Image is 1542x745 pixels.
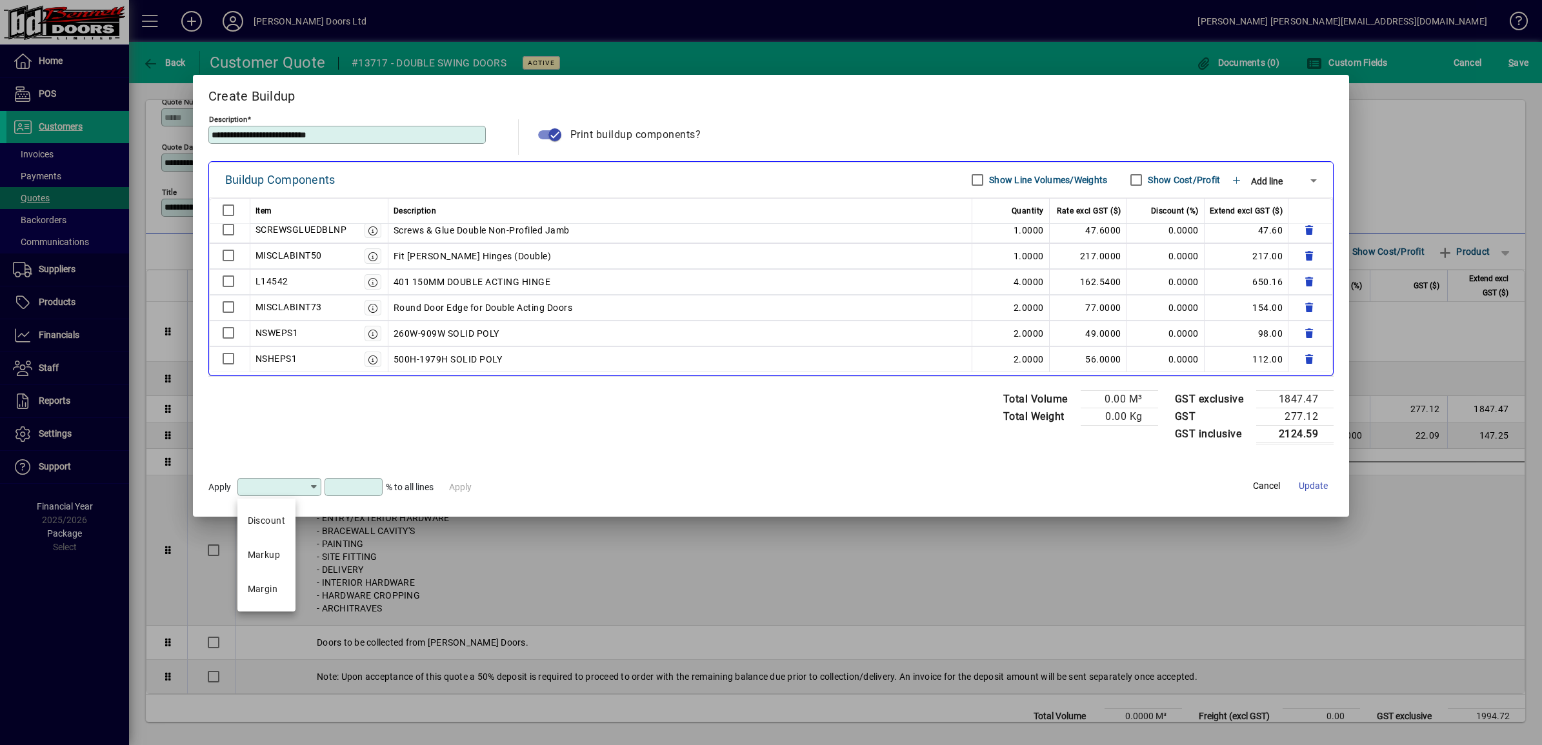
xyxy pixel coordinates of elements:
[1127,243,1205,269] td: 0.0000
[1246,474,1287,497] button: Cancel
[1127,269,1205,295] td: 0.0000
[1057,203,1121,219] span: Rate excl GST ($)
[1055,223,1121,238] div: 47.6000
[1205,243,1289,269] td: 217.00
[1205,295,1289,321] td: 154.00
[1012,203,1044,219] span: Quantity
[997,408,1081,425] td: Total Weight
[1292,474,1334,497] button: Update
[386,482,434,492] span: % to all lines
[972,217,1050,243] td: 1.0000
[1168,425,1257,443] td: GST inclusive
[972,243,1050,269] td: 1.0000
[388,243,972,269] td: Fit [PERSON_NAME] Hinges (Double)
[248,514,286,528] div: Discount
[388,269,972,295] td: 401 150MM DOUBLE ACTING HINGE
[394,203,437,219] span: Description
[208,482,231,492] span: Apply
[248,548,281,562] div: Markup
[193,75,1350,112] h2: Create Buildup
[225,170,335,190] div: Buildup Components
[388,295,972,321] td: Round Door Edge for Double Acting Doors
[255,222,347,237] div: SCREWSGLUEDBLNP
[1256,390,1334,408] td: 1847.47
[972,295,1050,321] td: 2.0000
[255,325,299,341] div: NSWEPS1
[209,114,247,123] mat-label: Description
[388,217,972,243] td: Screws & Glue Double Non-Profiled Jamb
[972,269,1050,295] td: 4.0000
[1205,321,1289,346] td: 98.00
[1256,408,1334,425] td: 277.12
[1210,203,1283,219] span: Extend excl GST ($)
[1127,346,1205,372] td: 0.0000
[1168,390,1257,408] td: GST exclusive
[237,538,296,572] mat-option: Markup
[388,321,972,346] td: 260W-909W SOLID POLY
[1299,479,1328,493] span: Update
[248,582,278,596] div: Margin
[1055,326,1121,341] div: 49.0000
[1205,217,1289,243] td: 47.60
[255,203,272,219] span: Item
[1055,300,1121,315] div: 77.0000
[255,273,288,289] div: L14542
[255,351,297,366] div: NSHEPS1
[1205,346,1289,372] td: 112.00
[255,248,322,263] div: MISCLABINT50
[255,299,322,315] div: MISCLABINT73
[997,390,1081,408] td: Total Volume
[1145,174,1220,186] label: Show Cost/Profit
[1127,321,1205,346] td: 0.0000
[1081,390,1158,408] td: 0.00 M³
[1081,408,1158,425] td: 0.00 Kg
[1055,248,1121,264] div: 217.0000
[1127,217,1205,243] td: 0.0000
[388,346,972,372] td: 500H-1979H SOLID POLY
[1168,408,1257,425] td: GST
[1253,479,1280,493] span: Cancel
[570,128,701,141] span: Print buildup components?
[1127,295,1205,321] td: 0.0000
[972,346,1050,372] td: 2.0000
[1151,203,1199,219] span: Discount (%)
[986,174,1107,186] label: Show Line Volumes/Weights
[237,572,296,606] mat-option: Margin
[1256,425,1334,443] td: 2124.59
[1251,176,1283,186] span: Add line
[1055,352,1121,367] div: 56.0000
[972,321,1050,346] td: 2.0000
[1055,274,1121,290] div: 162.5400
[1205,269,1289,295] td: 650.16
[237,504,296,538] mat-option: Discount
